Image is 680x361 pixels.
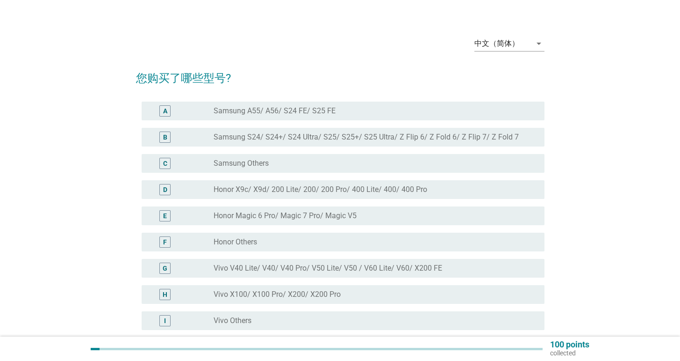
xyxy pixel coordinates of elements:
div: I [164,316,166,326]
label: Samsung S24/ S24+/ S24 Ultra/ S25/ S25+/ S25 Ultra/ Z Flip 6/ Z Fold 6/ Z Flip 7/ Z Fold 7 [214,133,519,142]
label: Honor X9c/ X9d/ 200 Lite/ 200/ 200 Pro/ 400 Lite/ 400/ 400 Pro [214,185,427,194]
label: Honor Others [214,237,257,247]
div: F [163,237,167,247]
p: collected [550,349,589,357]
div: E [163,211,167,221]
label: Vivo V40 Lite/ V40/ V40 Pro/ V50 Lite/ V50 / V60 Lite/ V60/ X200 FE [214,264,442,273]
p: 100 points [550,340,589,349]
div: H [163,290,167,300]
label: Vivo Others [214,316,251,325]
div: C [163,159,167,169]
div: 中文（简体） [474,39,519,48]
label: Vivo X100/ X100 Pro/ X200/ X200 Pro [214,290,341,299]
label: Honor Magic 6 Pro/ Magic 7 Pro/ Magic V5 [214,211,357,221]
div: D [163,185,167,195]
div: A [163,106,167,116]
div: B [163,133,167,142]
label: Samsung Others [214,159,269,168]
div: G [163,264,167,273]
h2: 您购买了哪些型号? [136,60,544,87]
i: arrow_drop_down [533,38,544,49]
label: Samsung A55/ A56/ S24 FE/ S25 FE [214,106,336,116]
